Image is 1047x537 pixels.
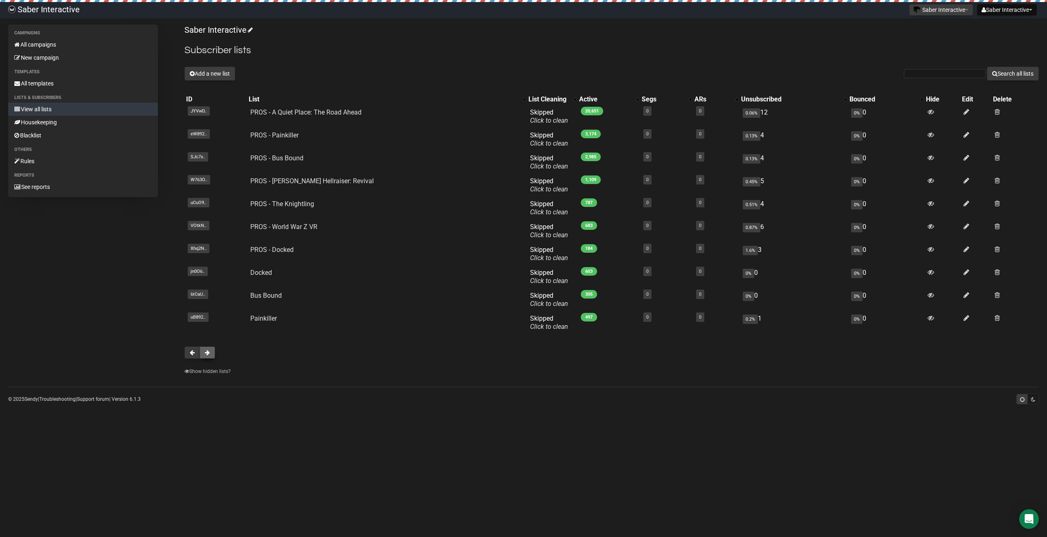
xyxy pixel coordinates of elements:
[646,223,649,228] a: 0
[987,67,1039,81] button: Search all lists
[25,396,38,402] a: Sendy
[8,155,158,168] a: Rules
[848,243,924,265] td: 0
[694,95,731,103] div: ARs
[848,128,924,151] td: 0
[851,246,863,255] span: 0%
[739,288,848,311] td: 0
[247,94,527,105] th: List: No sort applied, activate to apply an ascending sort
[530,231,568,239] a: Click to clean
[699,108,701,114] a: 0
[851,154,863,164] span: 0%
[530,185,568,193] a: Click to clean
[527,94,577,105] th: List Cleaning: No sort applied, activate to apply an ascending sort
[8,93,158,103] li: Lists & subscribers
[848,105,924,128] td: 0
[530,108,568,124] span: Skipped
[739,265,848,288] td: 0
[646,154,649,160] a: 0
[250,200,314,208] a: PROS - The Knightling
[8,395,141,404] p: © 2025 | | | Version 6.1.3
[743,131,760,141] span: 0.13%
[646,269,649,274] a: 0
[848,174,924,197] td: 0
[250,315,277,322] a: Painkiller
[739,220,848,243] td: 6
[960,94,991,105] th: Edit: No sort applied, sorting is disabled
[962,95,989,103] div: Edit
[926,95,959,103] div: Hide
[848,197,924,220] td: 0
[530,223,568,239] span: Skipped
[184,25,252,35] a: Saber Interactive
[530,254,568,262] a: Click to clean
[743,177,760,186] span: 0.45%
[743,246,758,255] span: 1.6%
[851,223,863,232] span: 0%
[646,131,649,137] a: 0
[528,95,569,103] div: List Cleaning
[530,300,568,308] a: Click to clean
[699,154,701,160] a: 0
[530,269,568,285] span: Skipped
[741,95,840,103] div: Unsubscribed
[184,43,1039,58] h2: Subscriber lists
[250,154,303,162] a: PROS - Bus Bound
[250,246,294,254] a: PROS - Docked
[851,269,863,278] span: 0%
[848,220,924,243] td: 0
[977,4,1037,16] button: Saber Interactive
[693,94,739,105] th: ARs: No sort applied, activate to apply an ascending sort
[530,131,568,147] span: Skipped
[699,315,701,320] a: 0
[184,94,247,105] th: ID: No sort applied, sorting is disabled
[848,288,924,311] td: 0
[530,292,568,308] span: Skipped
[849,95,916,103] div: Bounced
[188,152,208,162] span: SJc7x..
[699,177,701,182] a: 0
[699,223,701,228] a: 0
[188,198,209,207] span: uCuO9..
[699,292,701,297] a: 0
[577,94,640,105] th: Active: No sort applied, activate to apply an ascending sort
[851,292,863,301] span: 0%
[530,208,568,216] a: Click to clean
[250,131,299,139] a: PROS - Painkiller
[581,198,597,207] span: 787
[530,162,568,170] a: Click to clean
[530,200,568,216] span: Skipped
[530,315,568,330] span: Skipped
[642,95,685,103] div: Segs
[743,292,754,301] span: 0%
[739,197,848,220] td: 4
[188,312,209,322] span: uB892..
[851,131,863,141] span: 0%
[581,267,597,276] span: 603
[851,315,863,324] span: 0%
[8,51,158,64] a: New campaign
[186,95,245,103] div: ID
[743,269,754,278] span: 0%
[581,175,601,184] span: 1,109
[646,200,649,205] a: 0
[530,117,568,124] a: Click to clean
[924,94,960,105] th: Hide: No sort applied, sorting is disabled
[188,244,209,253] span: Xhq2N..
[739,128,848,151] td: 4
[581,313,597,321] span: 497
[8,129,158,142] a: Blacklist
[581,221,597,230] span: 683
[8,103,158,116] a: View all lists
[581,290,597,299] span: 305
[8,6,16,13] img: ec1bccd4d48495f5e7d53d9a520ba7e5
[8,77,158,90] a: All templates
[848,311,924,334] td: 0
[646,292,649,297] a: 0
[743,223,760,232] span: 0.87%
[646,177,649,182] a: 0
[914,6,920,13] img: 1.png
[848,265,924,288] td: 0
[188,221,209,230] span: VOtkN..
[739,94,848,105] th: Unsubscribed: No sort applied, activate to apply an ascending sort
